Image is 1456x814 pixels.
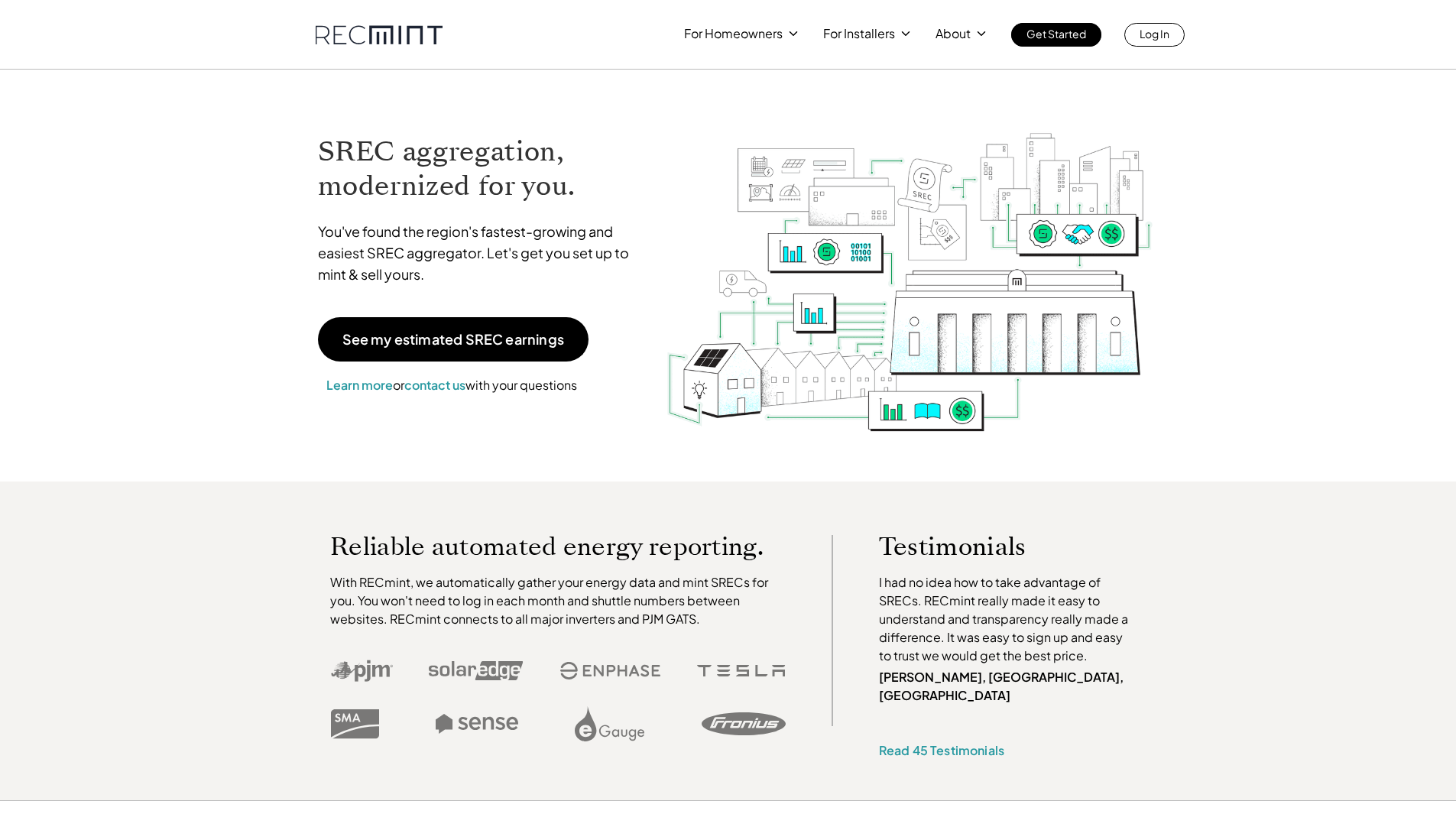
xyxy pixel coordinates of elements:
[318,135,644,203] h1: SREC aggregation, modernized for you.
[330,535,786,558] p: Reliable automated energy reporting.
[318,317,589,362] a: See my estimated SREC earnings
[1011,23,1101,47] a: Get Started
[823,23,895,44] p: For Installers
[330,573,786,628] p: With RECmint, we automatically gather your energy data and mint SRECs for you. You won't need to ...
[404,377,465,393] a: contact us
[879,668,1136,705] p: [PERSON_NAME], [GEOGRAPHIC_DATA], [GEOGRAPHIC_DATA]
[1124,23,1185,47] a: Log In
[1026,23,1086,44] p: Get Started
[936,23,971,44] p: About
[879,535,1107,558] p: Testimonials
[318,375,585,395] p: or with your questions
[879,573,1136,665] p: I had no idea how to take advantage of SRECs. RECmint really made it easy to understand and trans...
[666,92,1153,436] img: RECmint value cycle
[684,23,783,44] p: For Homeowners
[326,377,393,393] a: Learn more
[318,221,644,285] p: You've found the region's fastest-growing and easiest SREC aggregator. Let's get you set up to mi...
[342,332,564,346] p: See my estimated SREC earnings
[1140,23,1169,44] p: Log In
[879,742,1004,758] a: Read 45 Testimonials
